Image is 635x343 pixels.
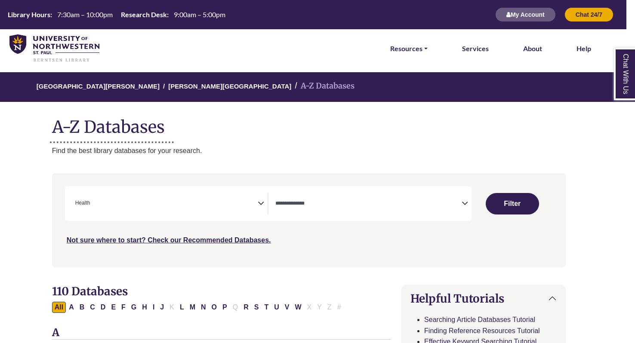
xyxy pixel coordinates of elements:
[209,302,219,313] button: Filter Results O
[75,199,90,207] span: Health
[66,302,77,313] button: Filter Results A
[462,43,489,54] a: Services
[4,10,229,18] table: Hours Today
[52,302,66,313] button: All
[77,302,87,313] button: Filter Results B
[52,72,566,102] nav: breadcrumb
[4,10,229,20] a: Hours Today
[424,327,540,334] a: Finding Reference Resources Tutorial
[424,316,535,323] a: Searching Article Databases Tutorial
[108,302,118,313] button: Filter Results E
[52,145,566,156] p: Find the best library databases for your research.
[139,302,150,313] button: Filter Results H
[92,201,96,208] textarea: Search
[37,81,160,90] a: [GEOGRAPHIC_DATA][PERSON_NAME]
[72,199,90,207] li: Health
[98,302,108,313] button: Filter Results D
[564,11,613,18] a: Chat 24/7
[150,302,157,313] button: Filter Results I
[292,302,304,313] button: Filter Results W
[220,302,230,313] button: Filter Results P
[52,303,345,310] div: Alpha-list to filter by first letter of database name
[4,10,52,19] th: Library Hours:
[67,236,271,244] a: Not sure where to start? Check our Recommended Databases.
[57,10,113,18] span: 7:30am – 10:00pm
[262,302,271,313] button: Filter Results T
[187,302,198,313] button: Filter Results M
[291,80,354,92] li: A-Z Databases
[402,285,565,312] button: Helpful Tutorials
[117,10,169,19] th: Research Desk:
[177,302,187,313] button: Filter Results L
[9,34,99,63] img: library_home
[523,43,542,54] a: About
[576,43,591,54] a: Help
[119,302,128,313] button: Filter Results F
[168,81,291,90] a: [PERSON_NAME][GEOGRAPHIC_DATA]
[495,7,556,22] button: My Account
[52,173,566,267] nav: Search filters
[252,302,262,313] button: Filter Results S
[52,284,128,298] span: 110 Databases
[198,302,209,313] button: Filter Results N
[486,193,539,214] button: Submit for Search Results
[174,10,225,18] span: 9:00am – 5:00pm
[52,110,566,137] h1: A-Z Databases
[271,302,282,313] button: Filter Results U
[495,11,556,18] a: My Account
[564,7,613,22] button: Chat 24/7
[282,302,292,313] button: Filter Results V
[52,327,391,340] h3: A
[129,302,139,313] button: Filter Results G
[390,43,428,54] a: Resources
[241,302,251,313] button: Filter Results R
[157,302,166,313] button: Filter Results J
[87,302,98,313] button: Filter Results C
[275,201,462,208] textarea: Search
